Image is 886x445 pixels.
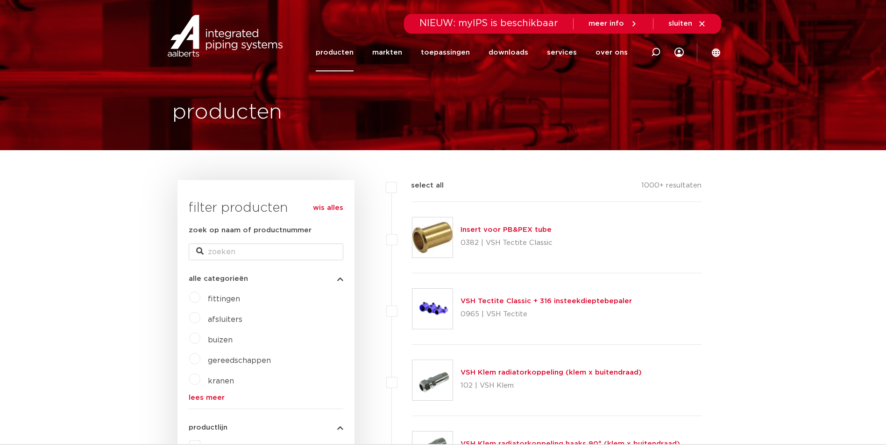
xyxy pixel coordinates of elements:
img: Thumbnail for VSH Klem radiatorkoppeling (klem x buitendraad) [412,360,453,400]
img: Thumbnail for Insert voor PB&PEX tube [412,217,453,257]
a: gereedschappen [208,357,271,364]
p: 102 | VSH Klem [461,378,642,393]
a: afsluiters [208,316,242,323]
img: Thumbnail for VSH Tectite Classic + 316 insteekdieptebepaler [412,289,453,329]
span: meer info [588,20,624,27]
span: sluiten [668,20,692,27]
a: kranen [208,377,234,385]
span: alle categorieën [189,275,248,282]
a: Insert voor PB&PEX tube [461,226,552,233]
label: select all [397,180,444,191]
input: zoeken [189,243,343,260]
button: productlijn [189,424,343,431]
a: producten [316,34,354,71]
a: VSH Tectite Classic + 316 insteekdieptebepaler [461,298,632,305]
p: 1000+ resultaten [641,180,702,195]
button: alle categorieën [189,275,343,282]
nav: Menu [316,34,628,71]
a: buizen [208,336,233,344]
a: meer info [588,20,638,28]
a: VSH Klem radiatorkoppeling (klem x buitendraad) [461,369,642,376]
span: productlijn [189,424,227,431]
a: toepassingen [421,34,470,71]
h3: filter producten [189,199,343,217]
a: wis alles [313,202,343,214]
span: NIEUW: myIPS is beschikbaar [419,19,558,28]
a: over ons [595,34,628,71]
a: sluiten [668,20,706,28]
p: 0965 | VSH Tectite [461,307,632,322]
a: services [547,34,577,71]
div: my IPS [674,34,684,71]
a: downloads [489,34,528,71]
a: fittingen [208,295,240,303]
label: zoek op naam of productnummer [189,225,312,236]
p: 0382 | VSH Tectite Classic [461,236,553,250]
h1: producten [172,97,282,127]
a: lees meer [189,394,343,401]
a: markten [372,34,402,71]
